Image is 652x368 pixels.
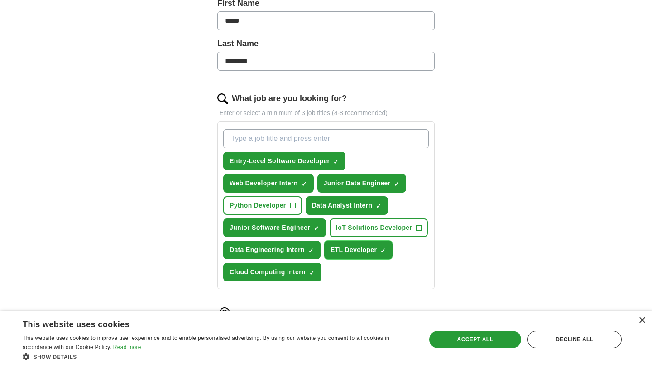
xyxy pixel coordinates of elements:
[217,108,435,118] p: Enter or select a minimum of 3 job titles (4-8 recommended)
[223,129,429,148] input: Type a job title and press enter
[527,331,622,348] div: Decline all
[223,174,314,193] button: Web Developer Intern✓
[308,247,314,254] span: ✓
[217,93,228,104] img: search.png
[223,218,326,237] button: Junior Software Engineer✓
[223,241,321,259] button: Data Engineering Intern✓
[380,247,386,254] span: ✓
[302,180,307,188] span: ✓
[223,196,302,215] button: Python Developer
[232,92,347,105] label: What job are you looking for?
[217,307,232,322] img: location.png
[394,180,399,188] span: ✓
[317,174,407,193] button: Junior Data Engineer✓
[230,267,306,277] span: Cloud Computing Intern
[638,317,645,324] div: Close
[309,269,315,276] span: ✓
[23,352,414,361] div: Show details
[230,156,330,166] span: Entry-Level Software Developer
[230,201,286,210] span: Python Developer
[312,201,373,210] span: Data Analyst Intern
[324,179,391,188] span: Junior Data Engineer
[331,245,377,255] span: ETL Developer
[23,316,392,330] div: This website uses cookies
[429,331,521,348] div: Accept all
[223,152,345,170] button: Entry-Level Software Developer✓
[34,354,77,360] span: Show details
[230,179,298,188] span: Web Developer Intern
[223,263,321,281] button: Cloud Computing Intern✓
[230,245,305,255] span: Data Engineering Intern
[314,225,319,232] span: ✓
[113,344,141,350] a: Read more, opens a new window
[306,196,388,215] button: Data Analyst Intern✓
[217,38,435,50] label: Last Name
[23,335,389,350] span: This website uses cookies to improve user experience and to enable personalised advertising. By u...
[333,158,339,165] span: ✓
[330,218,428,237] button: IoT Solutions Developer
[336,223,412,232] span: IoT Solutions Developer
[235,309,346,321] label: Where do you want to work?
[230,223,310,232] span: Junior Software Engineer
[376,203,381,210] span: ✓
[324,241,393,259] button: ETL Developer✓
